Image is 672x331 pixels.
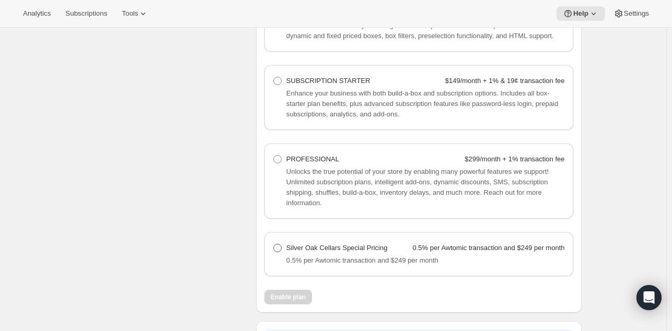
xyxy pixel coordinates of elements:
div: Open Intercom Messenger [636,285,662,310]
span: Help [573,9,588,18]
span: Settings [624,9,649,18]
span: Enhance your business with both build-a-box and subscription options. Includes all box-starter pl... [286,89,558,118]
span: Tools [122,9,138,18]
span: SUBSCRIPTION STARTER [286,77,370,85]
span: Silver Oak Cellars Special Pricing [286,244,388,252]
button: Analytics [17,6,57,21]
span: 0.5% per Awtomic transaction and $249 per month [286,256,438,264]
strong: $299/month + 1% transaction fee [465,155,564,163]
button: Tools [115,6,155,21]
strong: $149/month + 1% & 19¢ transaction fee [445,77,565,85]
span: Analytics [23,9,51,18]
button: Settings [607,6,655,21]
span: PROFESSIONAL [286,155,339,163]
button: Subscriptions [59,6,113,21]
span: Unlocks the true potential of your store by enabling many powerful features we support! Unlimited... [286,168,549,207]
button: Help [557,6,605,21]
strong: 0.5% per Awtomic transaction and $249 per month [413,244,565,252]
span: Subscriptions [65,9,107,18]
